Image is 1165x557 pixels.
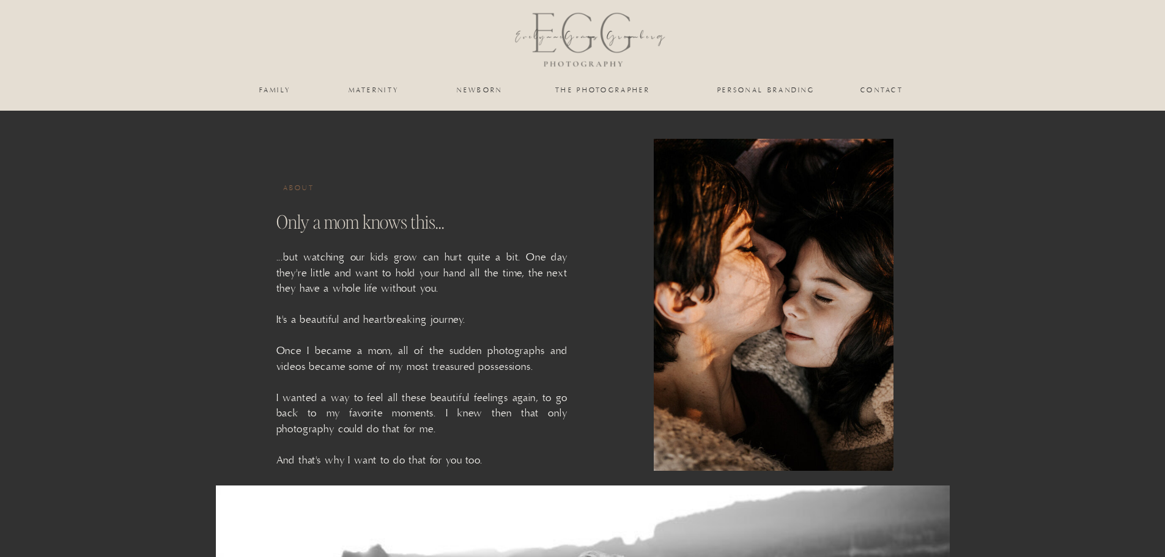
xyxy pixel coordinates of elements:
a: personal branding [716,86,816,94]
a: the photographer [542,86,664,94]
h2: Only a mom knows this... [276,210,508,237]
a: maternity [349,86,399,94]
a: family [251,86,300,94]
a: Contact [860,86,904,94]
h1: About [283,184,342,194]
p: ...but watching our kids grow can hurt quite a bit. One day they're little and want to hold your ... [276,250,568,408]
a: newborn [455,86,505,94]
